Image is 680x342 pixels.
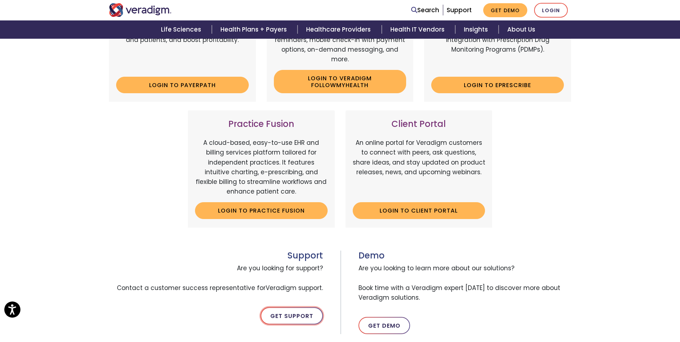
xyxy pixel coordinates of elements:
[109,3,172,17] img: Veradigm logo
[109,261,323,296] span: Are you looking for support? Contact a customer success representative for
[116,77,249,93] a: Login to Payerpath
[358,261,571,305] span: Are you looking to learn more about our solutions? Book time with a Veradigm expert [DATE] to dis...
[353,202,485,219] a: Login to Client Portal
[483,3,527,17] a: Get Demo
[212,20,298,39] a: Health Plans + Payers
[274,70,406,93] a: Login to Veradigm FollowMyHealth
[109,251,323,261] h3: Support
[447,6,472,14] a: Support
[534,3,568,18] a: Login
[298,20,381,39] a: Healthcare Providers
[195,119,328,129] h3: Practice Fusion
[499,20,544,39] a: About Us
[431,77,564,93] a: Login to ePrescribe
[261,307,323,324] a: Get Support
[353,119,485,129] h3: Client Portal
[411,5,439,15] a: Search
[358,251,571,261] h3: Demo
[455,20,499,39] a: Insights
[195,202,328,219] a: Login to Practice Fusion
[358,317,410,334] a: Get Demo
[152,20,212,39] a: Life Sciences
[353,138,485,196] p: An online portal for Veradigm customers to connect with peers, ask questions, share ideas, and st...
[195,138,328,196] p: A cloud-based, easy-to-use EHR and billing services platform tailored for independent practices. ...
[382,20,455,39] a: Health IT Vendors
[266,284,323,292] span: Veradigm support.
